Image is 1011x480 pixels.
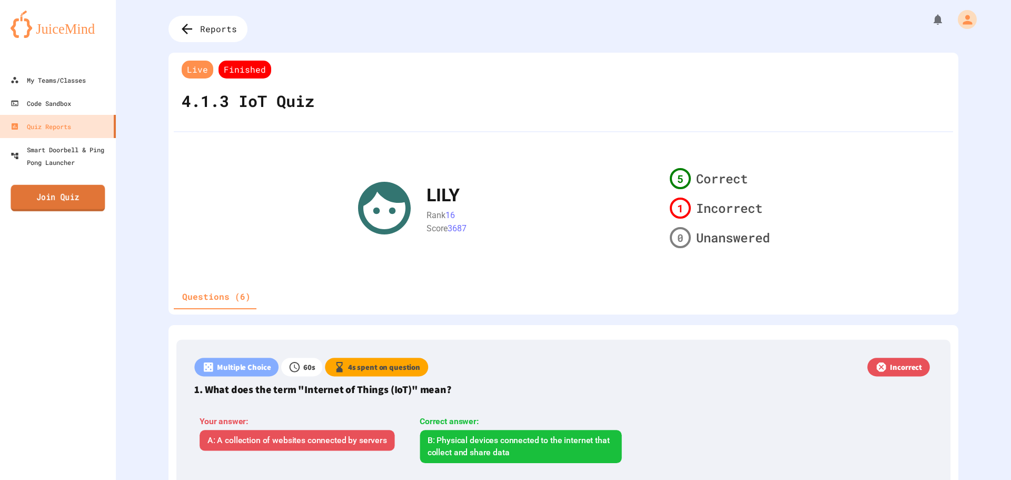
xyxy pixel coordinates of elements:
div: Code Sandbox [11,97,71,110]
span: 16 [445,210,455,220]
div: basic tabs example [174,284,259,309]
div: LILY [427,182,460,209]
p: 60 s [303,361,315,373]
div: 1 [670,198,691,219]
span: Score [427,223,448,233]
div: 4.1.3 IoT Quiz [179,81,317,121]
div: My Notifications [912,11,947,28]
p: 1. What does the term "Internet of Things (IoT)" mean? [194,381,932,397]
p: Incorrect [890,361,922,373]
div: B: Physical devices connected to the internet that collect and share data [420,430,622,463]
button: Questions (6) [174,284,259,309]
span: Live [182,61,213,79]
span: 3687 [448,223,467,233]
iframe: chat widget [967,438,1000,469]
p: 4 s spent on question [348,361,420,373]
div: Smart Doorbell & Ping Pong Launcher [11,143,112,169]
span: Correct [696,169,748,188]
span: Rank [427,210,445,220]
div: A: A collection of websites connected by servers [200,430,394,450]
a: Join Quiz [11,185,105,211]
span: Incorrect [696,199,762,218]
div: 0 [670,227,691,248]
span: Unanswered [696,228,770,247]
p: Multiple Choice [217,361,271,373]
span: Reports [200,23,237,35]
span: Finished [219,61,271,79]
div: My Account [947,7,979,32]
img: logo-orange.svg [11,11,105,38]
div: Your answer: [200,415,402,428]
div: My Teams/Classes [11,74,86,86]
div: Correct answer: [420,415,622,428]
div: Quiz Reports [11,120,71,133]
div: 5 [670,168,691,189]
